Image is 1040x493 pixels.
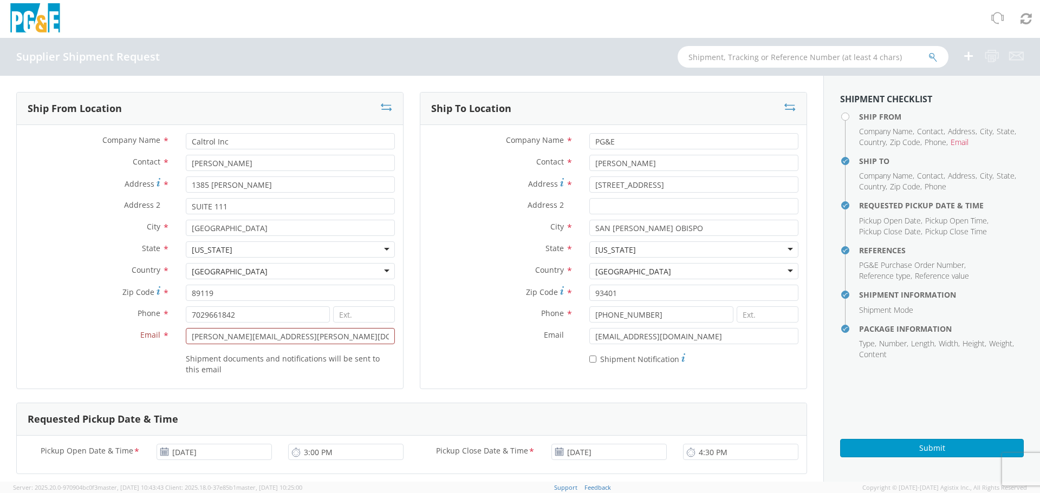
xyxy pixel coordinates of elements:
li: , [997,170,1016,181]
span: Company Name [102,135,160,145]
input: Shipment, Tracking or Reference Number (at least 4 chars) [678,46,948,68]
a: Feedback [584,483,611,491]
span: State [997,126,1015,136]
button: Submit [840,439,1024,457]
span: master, [DATE] 10:25:00 [236,483,302,491]
span: Server: 2025.20.0-970904bc0f3 [13,483,164,491]
span: State [997,170,1015,181]
li: , [859,260,966,271]
span: Address [948,126,976,136]
div: [US_STATE] [595,245,636,255]
span: Company Name [506,135,564,145]
span: PG&E Purchase Order Number [859,260,964,270]
label: Shipment Notification [589,352,685,365]
li: , [859,271,912,281]
h4: References [859,246,1024,254]
h4: Requested Pickup Date & Time [859,201,1024,209]
span: Address [528,179,558,189]
li: , [859,215,922,226]
li: , [980,170,994,181]
span: Pickup Open Time [925,215,987,226]
h4: Ship From [859,113,1024,121]
span: State [142,243,160,253]
li: , [859,181,887,192]
span: Pickup Open Date [859,215,921,226]
span: Country [859,137,886,147]
span: Address [125,179,154,189]
span: State [545,243,564,253]
span: Phone [925,181,946,192]
span: Country [859,181,886,192]
div: [GEOGRAPHIC_DATA] [192,266,268,277]
span: Width [939,338,958,349]
li: , [879,338,908,349]
span: City [147,221,160,232]
li: , [917,126,945,137]
span: Client: 2025.18.0-37e85b1 [165,483,302,491]
span: Email [544,330,564,340]
span: Content [859,349,887,359]
li: , [989,338,1014,349]
span: Copyright © [DATE]-[DATE] Agistix Inc., All Rights Reserved [862,483,1027,492]
span: Country [535,265,564,275]
li: , [948,126,977,137]
span: Shipment Mode [859,305,913,315]
span: Address 2 [124,200,160,210]
div: [GEOGRAPHIC_DATA] [595,266,671,277]
span: Phone [541,308,564,318]
input: Ext. [333,306,395,323]
span: City [980,126,992,136]
span: Email [140,330,160,340]
span: Weight [989,338,1012,349]
span: master, [DATE] 10:43:43 [97,483,164,491]
h3: Ship From Location [28,103,122,114]
h4: Package Information [859,325,1024,333]
span: Number [879,338,907,349]
strong: Shipment Checklist [840,93,932,105]
span: Length [911,338,934,349]
span: Company Name [859,126,913,136]
span: Pickup Close Date & Time [436,445,528,458]
h3: Requested Pickup Date & Time [28,414,178,425]
li: , [859,338,876,349]
span: Pickup Open Date & Time [41,445,133,458]
h4: Ship To [859,157,1024,165]
li: , [911,338,936,349]
h4: Shipment Information [859,291,1024,299]
div: [US_STATE] [192,245,232,255]
h3: Ship To Location [431,103,511,114]
span: City [550,221,564,232]
span: Height [963,338,985,349]
span: Type [859,338,875,349]
span: Contact [917,170,944,181]
span: Phone [138,308,160,318]
h4: Supplier Shipment Request [16,51,160,63]
li: , [890,181,922,192]
li: , [859,170,914,181]
span: Contact [133,156,160,167]
span: Zip Code [122,287,154,297]
span: Reference value [915,271,969,281]
span: Contact [917,126,944,136]
span: Zip Code [890,181,920,192]
li: , [859,126,914,137]
span: Pickup Close Time [925,226,987,236]
span: Contact [536,156,564,167]
li: , [859,226,922,237]
span: Email [951,137,968,147]
span: Company Name [859,170,913,181]
li: , [997,126,1016,137]
input: Ext. [737,306,798,323]
a: Support [554,483,577,491]
li: , [948,170,977,181]
li: , [890,137,922,148]
li: , [925,215,989,226]
label: Shipment documents and notifications will be sent to this email [186,352,395,375]
span: Phone [925,137,946,147]
span: Reference type [859,271,911,281]
span: Zip Code [526,287,558,297]
span: Pickup Close Date [859,226,921,236]
li: , [980,126,994,137]
span: Address 2 [528,200,564,210]
li: , [859,137,887,148]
